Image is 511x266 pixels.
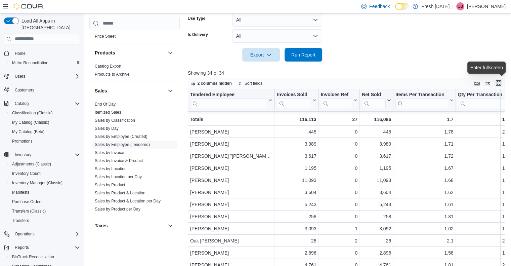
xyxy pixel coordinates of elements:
[12,72,80,80] span: Users
[362,91,386,109] div: Net Sold
[95,142,150,147] a: Sales by Employee (Tendered)
[95,110,121,115] a: Itemized Sales
[473,79,481,87] button: Keyboard shortcuts
[95,150,124,155] span: Sales by Invoice
[190,213,272,221] div: [PERSON_NAME]
[95,72,129,77] a: Products to Archive
[89,100,180,216] div: Sales
[458,128,511,136] div: 2.03
[166,49,174,57] button: Products
[321,176,357,184] div: 0
[458,164,511,172] div: 1.91
[9,109,55,117] a: Classification (Classic)
[1,85,83,95] button: Customers
[277,249,316,257] div: 2,896
[395,213,454,221] div: 1.81
[95,102,116,107] a: End Of Day
[456,2,464,10] div: Chad Butrick
[277,225,316,233] div: 3,093
[12,254,54,260] span: BioTrack Reconciliation
[458,188,511,196] div: 1.83
[190,164,272,172] div: [PERSON_NAME]
[19,17,80,31] span: Load All Apps in [GEOGRAPHIC_DATA]
[15,245,29,250] span: Reports
[458,200,511,208] div: 1.77
[190,188,272,196] div: [PERSON_NAME]
[9,118,52,126] a: My Catalog (Classic)
[277,91,316,109] button: Invoices Sold
[1,243,83,252] button: Reports
[95,158,143,163] span: Sales by Invoice & Product
[458,176,511,184] div: 1.91
[362,237,391,245] div: 26
[395,3,409,10] input: Dark Mode
[458,115,511,123] div: 1.94
[7,188,83,197] button: Manifests
[12,86,80,94] span: Customers
[95,126,119,131] a: Sales by Day
[95,222,165,229] button: Taxes
[9,198,45,206] a: Purchase Orders
[95,34,116,39] span: Price Sheet
[395,91,448,109] div: Items Per Transaction
[277,200,316,208] div: 5,243
[458,213,511,221] div: 1.98
[362,115,391,123] div: 116,086
[12,49,80,58] span: Home
[190,140,272,148] div: [PERSON_NAME]
[7,137,83,146] button: Promotions
[12,60,48,66] span: Metrc Reconciliation
[15,152,31,157] span: Inventory
[277,237,316,245] div: 28
[95,199,161,203] a: Sales by Product & Location per Day
[1,72,83,81] button: Users
[12,243,32,252] button: Reports
[15,74,25,79] span: Users
[321,237,357,245] div: 2
[95,183,125,187] a: Sales by Product
[362,140,391,148] div: 3,989
[9,207,80,215] span: Transfers (Classic)
[1,99,83,108] button: Catalog
[95,175,142,179] a: Sales by Location per Day
[95,64,121,69] a: Catalog Export
[166,222,174,230] button: Taxes
[12,86,37,94] a: Customers
[95,182,125,188] span: Sales by Product
[95,49,165,56] button: Products
[321,128,357,136] div: 0
[12,243,80,252] span: Reports
[198,81,232,86] span: 2 columns hidden
[9,59,51,67] a: Metrc Reconciliation
[95,49,115,56] h3: Products
[321,213,357,221] div: 0
[7,169,83,178] button: Inventory Count
[458,152,511,160] div: 1.96
[369,3,390,10] span: Feedback
[9,160,80,168] span: Adjustments (Classic)
[95,134,147,139] a: Sales by Employee (Created)
[321,91,357,109] button: Invoices Ref
[277,91,311,98] div: Invoices Sold
[95,191,145,195] a: Sales by Product & Location
[188,70,508,76] p: Showing 34 of 34
[12,110,53,116] span: Classification (Classic)
[190,249,272,257] div: [PERSON_NAME]
[15,51,26,56] span: Home
[321,115,357,123] div: 27
[12,151,80,159] span: Inventory
[12,230,80,238] span: Operations
[232,13,322,27] button: All
[484,79,492,87] button: Display options
[7,159,83,169] button: Adjustments (Classic)
[9,118,80,126] span: My Catalog (Classic)
[9,109,80,117] span: Classification (Classic)
[7,197,83,206] button: Purchase Orders
[9,137,35,145] a: Promotions
[421,2,450,10] p: Fresh [DATE]
[277,128,316,136] div: 445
